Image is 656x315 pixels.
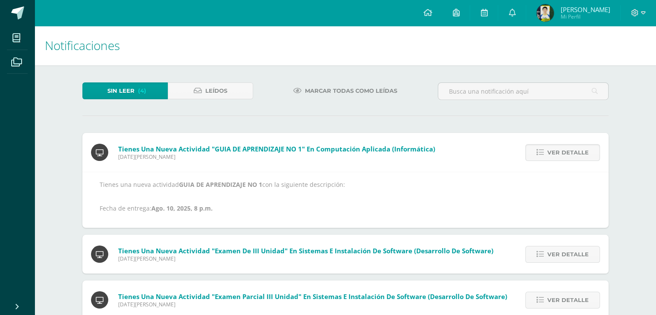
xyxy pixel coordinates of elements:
[118,145,435,153] span: Tienes una nueva actividad "GUIA DE APRENDIZAJE NO 1" En Computación Aplicada (Informática)
[138,83,146,99] span: (4)
[45,37,120,54] span: Notificaciones
[151,204,213,212] strong: Ago. 10, 2025, 8 p.m.
[168,82,253,99] a: Leídos
[205,83,227,99] span: Leídos
[282,82,408,99] a: Marcar todas como leídas
[179,180,262,189] strong: GUIA DE APRENDIZAJE NO 1
[547,246,589,262] span: Ver detalle
[107,83,135,99] span: Sin leer
[118,292,507,301] span: Tienes una nueva actividad "Examen Parcial III Unidad" En Sistemas e Instalación de Software (Des...
[100,181,591,212] p: Tienes una nueva actividad con la siguiente descripción: Fecha de entrega:
[118,301,507,308] span: [DATE][PERSON_NAME]
[118,255,493,262] span: [DATE][PERSON_NAME]
[560,13,610,20] span: Mi Perfil
[305,83,397,99] span: Marcar todas como leídas
[560,5,610,14] span: [PERSON_NAME]
[118,153,435,161] span: [DATE][PERSON_NAME]
[82,82,168,99] a: Sin leer(4)
[547,145,589,161] span: Ver detalle
[537,4,554,22] img: b81d76627efbc39546ad2b02ffd2af7b.png
[118,246,493,255] span: Tienes una nueva actividad "Examen de III Unidad" En Sistemas e Instalación de Software (Desarrol...
[547,292,589,308] span: Ver detalle
[438,83,608,100] input: Busca una notificación aquí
